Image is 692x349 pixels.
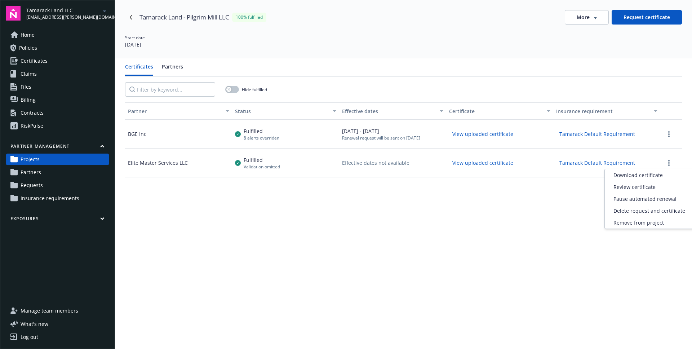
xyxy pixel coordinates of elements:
a: Claims [6,68,109,80]
a: Insurance requirements [6,193,109,204]
a: Navigate back [125,12,137,23]
div: Log out [21,331,38,343]
div: Renewal request will be sent on [DATE] [342,135,420,141]
button: Tamarack Land LLC[EMAIL_ADDRESS][PERSON_NAME][DOMAIN_NAME]arrowDropDown [26,6,109,21]
input: Filter by keyword... [125,82,215,97]
span: Files [21,81,31,93]
a: Certificates [6,55,109,67]
button: View uploaded certificate [449,128,516,140]
span: Delete request and certificate [613,207,685,215]
button: Request certificate [612,10,682,25]
div: Insurance requirement [556,107,649,115]
span: Remove from project [613,219,664,226]
a: Requests [6,180,109,191]
div: [DATE] [125,41,145,48]
div: BGE Inc [128,130,146,138]
span: Claims [21,68,37,80]
span: Review certificate [613,183,656,191]
span: Hide fulfilled [242,87,267,93]
span: Manage team members [21,305,78,317]
div: Status [235,107,328,115]
button: Tamarack Default Requirement [556,128,638,140]
span: Certificates [21,55,48,67]
div: 100% fulfilled [232,13,266,22]
div: Effective dates [342,107,435,115]
button: Certificate [446,102,553,120]
a: Files [6,81,109,93]
a: Home [6,29,109,41]
span: Pause automated renewal [613,195,677,203]
a: Contracts [6,107,109,119]
button: What's new [6,320,60,328]
span: Billing [21,94,36,106]
button: Status [232,102,339,120]
div: Fulfilled [244,127,279,135]
span: Requests [21,180,43,191]
button: Exposures [6,216,109,225]
span: Tamarack Land LLC [26,6,100,14]
span: Insurance requirements [21,193,79,204]
div: Elite Master Services LLC [128,159,188,167]
span: More [577,14,590,21]
button: Certificates [125,63,153,76]
span: Policies [19,42,37,54]
div: Validation omitted [244,164,280,170]
button: Partner management [6,143,109,152]
div: 8 alerts overriden [244,135,279,141]
a: Billing [6,94,109,106]
a: Projects [6,154,109,165]
a: Manage team members [6,305,109,317]
button: Partner [125,102,232,120]
a: RiskPulse [6,120,109,132]
button: Insurance requirement [553,102,660,120]
a: Partners [6,167,109,178]
div: Contracts [21,107,44,119]
div: [DATE] - [DATE] [342,127,420,141]
button: View uploaded certificate [449,157,516,168]
div: RiskPulse [21,120,43,132]
button: Tamarack Default Requirement [556,157,638,168]
a: arrowDropDown [100,6,109,15]
span: Download certificate [613,171,663,179]
a: more [665,159,673,167]
a: more [665,130,673,138]
span: Partners [21,167,41,178]
img: navigator-logo.svg [6,6,21,21]
div: Fulfilled [244,156,280,164]
div: Effective dates not available [342,159,409,167]
span: Projects [21,154,40,165]
button: Effective dates [339,102,446,120]
div: Start date [125,35,145,41]
button: Partners [162,63,183,76]
div: Tamarack Land - Pilgrim Mill LLC [139,13,229,22]
span: [EMAIL_ADDRESS][PERSON_NAME][DOMAIN_NAME] [26,14,100,21]
span: Home [21,29,35,41]
span: What ' s new [21,320,48,328]
div: Certificate [449,107,542,115]
a: Policies [6,42,109,54]
div: Partner [128,107,221,115]
button: More [565,10,609,25]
